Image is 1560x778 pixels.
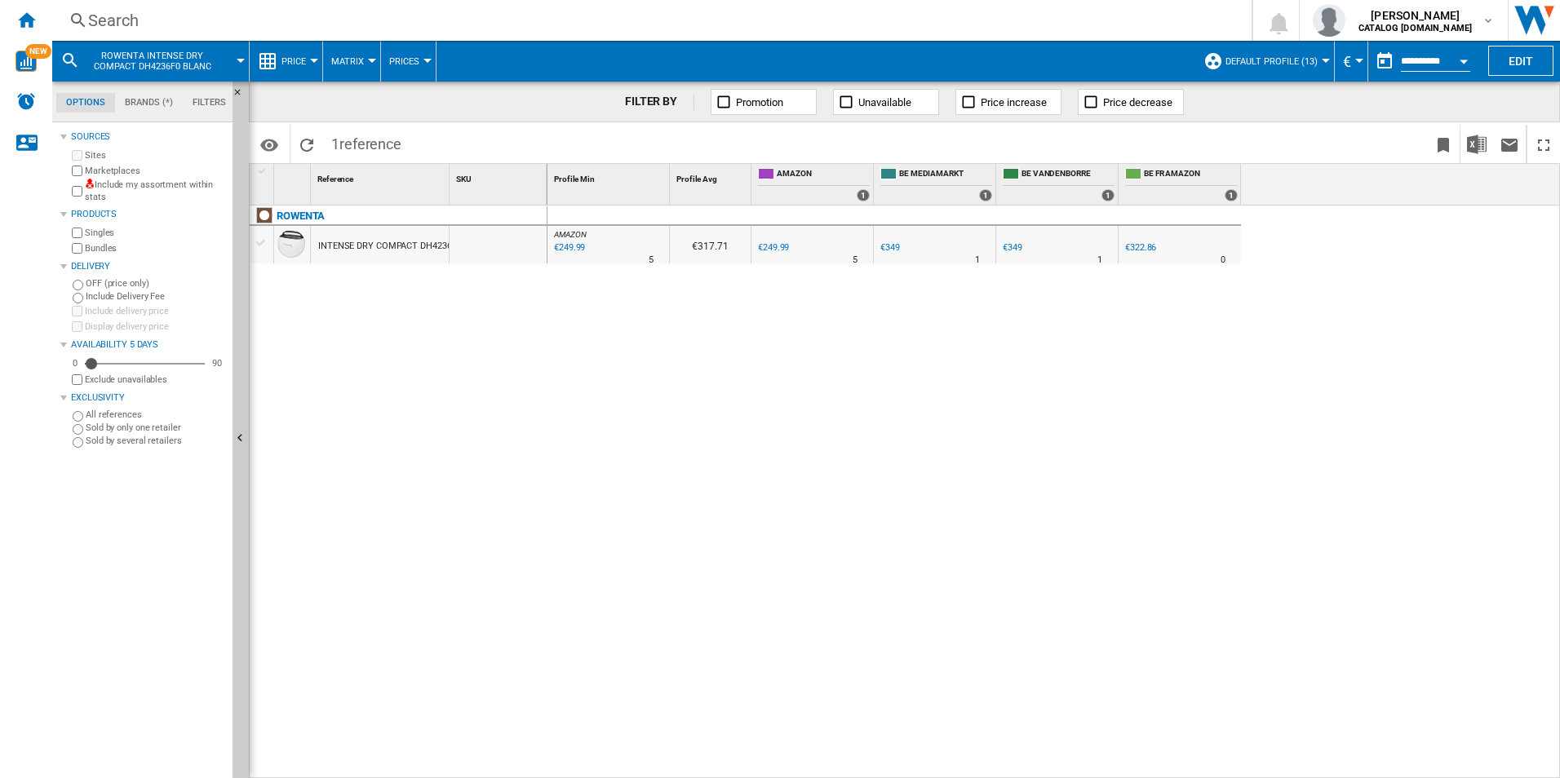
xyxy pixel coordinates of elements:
input: Display delivery price [72,374,82,385]
div: Delivery Time : 0 day [1221,252,1225,268]
span: Reference [317,175,353,183]
div: €317.71 [670,226,751,263]
div: 1 offers sold by AMAZON [857,189,870,201]
button: Prices [389,41,428,82]
div: Click to filter on that brand [277,206,325,226]
button: Reload [290,125,323,163]
button: Download in Excel [1460,125,1493,163]
div: Delivery Time : 5 days [649,252,654,268]
label: Include my assortment within stats [85,179,226,204]
span: Default profile (13) [1225,56,1318,67]
span: 1 [323,125,410,159]
div: €349 [1003,242,1022,253]
span: Profile Avg [676,175,717,183]
button: € [1343,41,1359,82]
span: [PERSON_NAME] [1358,7,1472,24]
div: Delivery [71,260,226,273]
div: Profile Avg Sort None [673,164,751,189]
button: Hide [233,82,252,111]
span: Unavailable [858,96,911,108]
div: Exclusivity [71,391,226,404]
div: €249.99 [756,240,789,256]
button: Edit [1488,46,1553,76]
button: Options [253,130,286,159]
span: AMAZON [554,230,586,239]
div: Sort None [453,164,547,189]
button: Promotion [711,89,817,115]
label: All references [86,409,226,421]
div: Sort None [551,164,669,189]
input: Sold by only one retailer [73,424,83,435]
button: ROWENTA INTENSE DRY COMPACT DH4236F0 BLANC [86,41,234,82]
div: Products [71,208,226,221]
img: mysite-not-bg-18x18.png [85,179,95,188]
input: Include my assortment within stats [72,181,82,201]
div: Sort None [673,164,751,189]
div: Reference Sort None [314,164,449,189]
div: Delivery Time : 5 days [853,252,858,268]
input: Marketplaces [72,166,82,176]
div: 1 offers sold by BE FR AMAZON [1225,189,1238,201]
button: Price decrease [1078,89,1184,115]
label: Singles [85,227,226,239]
span: ROWENTA INTENSE DRY COMPACT DH4236F0 BLANC [86,51,218,72]
div: €349 [878,240,900,256]
div: Default profile (13) [1203,41,1326,82]
div: BE MEDIAMARKT 1 offers sold by BE MEDIAMARKT [877,164,995,205]
div: Availability 5 Days [71,338,226,351]
input: Sold by several retailers [73,437,83,448]
span: Promotion [736,96,783,108]
span: NEW [25,44,51,59]
div: €322.86 [1125,242,1156,253]
div: SKU Sort None [453,164,547,189]
button: Default profile (13) [1225,41,1326,82]
span: Price [281,56,306,67]
span: Price increase [981,96,1047,108]
div: Profile Min Sort None [551,164,669,189]
button: Unavailable [833,89,939,115]
button: md-calendar [1368,45,1401,77]
label: Sold by only one retailer [86,422,226,434]
div: Sort None [277,164,310,189]
div: INTENSE DRY COMPACT DH4236F0 BLANC [318,228,492,265]
div: Sources [71,130,226,144]
img: alerts-logo.svg [16,91,36,111]
button: Matrix [331,41,372,82]
div: 1 offers sold by BE MEDIAMARKT [979,189,992,201]
button: Price [281,41,314,82]
button: Send this report by email [1493,125,1526,163]
b: CATALOG [DOMAIN_NAME] [1358,23,1472,33]
div: FILTER BY [625,94,694,110]
div: Price [258,41,314,82]
label: Bundles [85,242,226,254]
div: BE FR AMAZON 1 offers sold by BE FR AMAZON [1122,164,1241,205]
label: Marketplaces [85,165,226,177]
div: €349 [1000,240,1022,256]
div: €322.86 [1123,240,1156,256]
span: Prices [389,56,419,67]
button: Open calendar [1449,44,1478,73]
div: 0 [69,357,82,369]
div: Delivery Time : 1 day [975,252,980,268]
input: Display delivery price [72,321,82,332]
div: 90 [208,357,226,369]
span: AMAZON [777,168,870,182]
input: All references [73,411,83,422]
div: €249.99 [758,242,789,253]
div: Last updated : Thursday, 9 October 2025 02:12 [552,240,585,256]
div: 1 offers sold by BE VANDENBORRE [1101,189,1115,201]
label: Display delivery price [85,320,226,333]
div: €349 [880,242,900,253]
input: Singles [72,228,82,238]
label: Exclude unavailables [85,374,226,386]
md-slider: Availability [85,356,205,372]
md-tab-item: Filters [183,93,236,113]
div: AMAZON 1 offers sold by AMAZON [755,164,873,205]
input: Include Delivery Fee [73,293,83,303]
div: Search [88,9,1209,32]
span: BE MEDIAMARKT [899,168,992,182]
label: Sites [85,149,226,161]
span: Matrix [331,56,364,67]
